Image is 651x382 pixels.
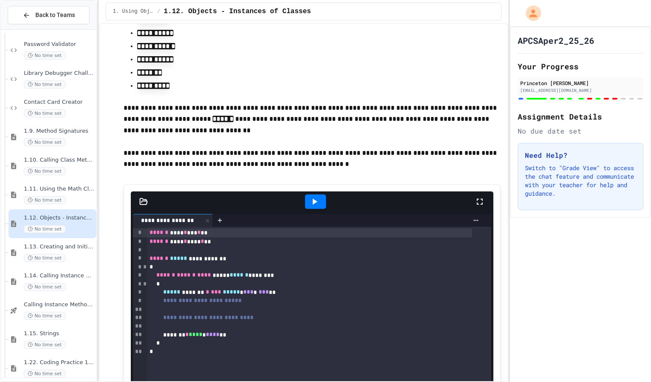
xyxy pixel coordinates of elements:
span: No time set [24,370,66,378]
span: No time set [24,138,66,146]
span: 1.12. Objects - Instances of Classes [24,214,95,222]
span: No time set [24,109,66,117]
div: Princeton [PERSON_NAME] [520,79,641,87]
span: Calling Instance Methods - Topic 1.14 [24,301,95,308]
h1: APCSAper2_25_26 [518,34,594,46]
span: No time set [24,341,66,349]
span: Contact Card Creator [24,99,95,106]
h2: Assignment Details [518,111,643,123]
div: [EMAIL_ADDRESS][DOMAIN_NAME] [520,87,641,94]
h3: Need Help? [525,150,636,160]
span: 1.10. Calling Class Methods [24,157,95,164]
button: Back to Teams [8,6,89,24]
span: Password Validator [24,41,95,48]
span: No time set [24,167,66,175]
span: Back to Teams [35,11,75,20]
span: No time set [24,196,66,204]
span: No time set [24,283,66,291]
div: My Account [517,3,543,23]
h2: Your Progress [518,60,643,72]
span: / [157,8,160,15]
p: Switch to "Grade View" to access the chat feature and communicate with your teacher for help and ... [525,164,636,198]
span: 1.13. Creating and Initializing Objects: Constructors [24,243,95,251]
div: No due date set [518,126,643,136]
span: 1.9. Method Signatures [24,128,95,135]
span: Library Debugger Challenge [24,70,95,77]
span: 1. Using Objects and Methods [113,8,154,15]
span: No time set [24,225,66,233]
span: No time set [24,254,66,262]
span: 1.22. Coding Practice 1b (1.7-1.15) [24,359,95,366]
span: 1.14. Calling Instance Methods [24,272,95,279]
span: 1.15. Strings [24,330,95,337]
span: No time set [24,80,66,88]
span: No time set [24,312,66,320]
span: No time set [24,51,66,60]
span: 1.12. Objects - Instances of Classes [164,6,311,17]
span: 1.11. Using the Math Class [24,185,95,193]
